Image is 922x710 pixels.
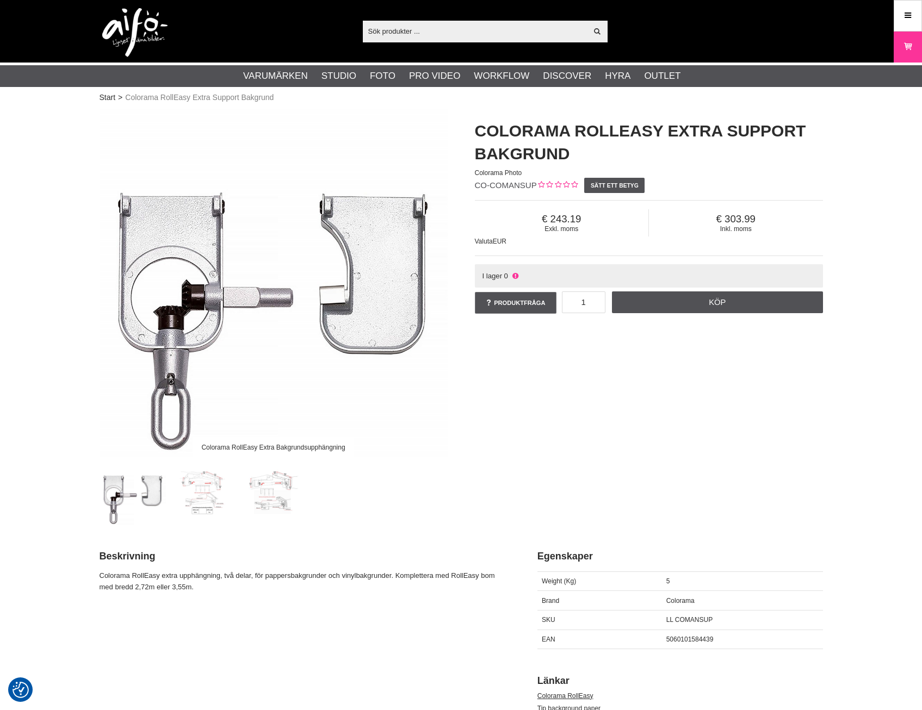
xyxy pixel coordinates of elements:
[542,616,555,624] span: SKU
[543,69,591,83] a: Discover
[13,682,29,698] img: Revisit consent button
[649,213,823,225] span: 303.99
[100,92,116,103] a: Start
[193,438,354,457] div: Colorama RollEasy Extra Bakgrundsupphängning
[475,238,493,245] span: Valuta
[100,109,448,457] img: Colorama RollEasy Extra Bakgrundsupphängning
[13,680,29,700] button: Samtyckesinställningar
[493,238,506,245] span: EUR
[475,292,556,314] a: Produktfråga
[475,180,537,190] span: CO-COMANSUP
[666,616,713,624] span: LL COMANSUP
[542,577,576,585] span: Weight (Kg)
[409,69,460,83] a: Pro Video
[612,291,823,313] a: Köp
[321,69,356,83] a: Studio
[475,225,649,233] span: Exkl. moms
[537,674,823,688] h2: Länkar
[537,550,823,563] h2: Egenskaper
[100,550,510,563] h2: Beskrivning
[170,459,236,525] img: RollEasy Bakgrundsupphängning
[474,69,529,83] a: Workflow
[475,213,649,225] span: 243.19
[118,92,122,103] span: >
[666,597,695,605] span: Colorama
[537,180,578,191] div: Kundbetyg: 0
[584,178,645,193] a: Sätt ett betyg
[542,597,559,605] span: Brand
[102,8,168,57] img: logo.png
[370,69,395,83] a: Foto
[240,459,306,525] img: RollEasy Bakgrundsupphängning
[482,272,502,280] span: I lager
[475,120,823,165] h1: Colorama RollEasy Extra Support Bakgrund
[666,636,714,643] span: 5060101584439
[100,570,510,593] p: Colorama RollEasy extra upphängning, två delar, för pappersbakgrunder och vinylbakgrunder. Komple...
[649,225,823,233] span: Inkl. moms
[537,692,593,700] a: Colorama RollEasy
[605,69,630,83] a: Hyra
[504,272,508,280] span: 0
[125,92,274,103] span: Colorama RollEasy Extra Support Bakgrund
[644,69,680,83] a: Outlet
[243,69,308,83] a: Varumärken
[100,459,166,525] img: Colorama RollEasy Extra Bakgrundsupphängning
[666,577,670,585] span: 5
[363,23,587,39] input: Sök produkter ...
[475,169,522,177] span: Colorama Photo
[542,636,555,643] span: EAN
[511,272,519,280] i: Ej i lager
